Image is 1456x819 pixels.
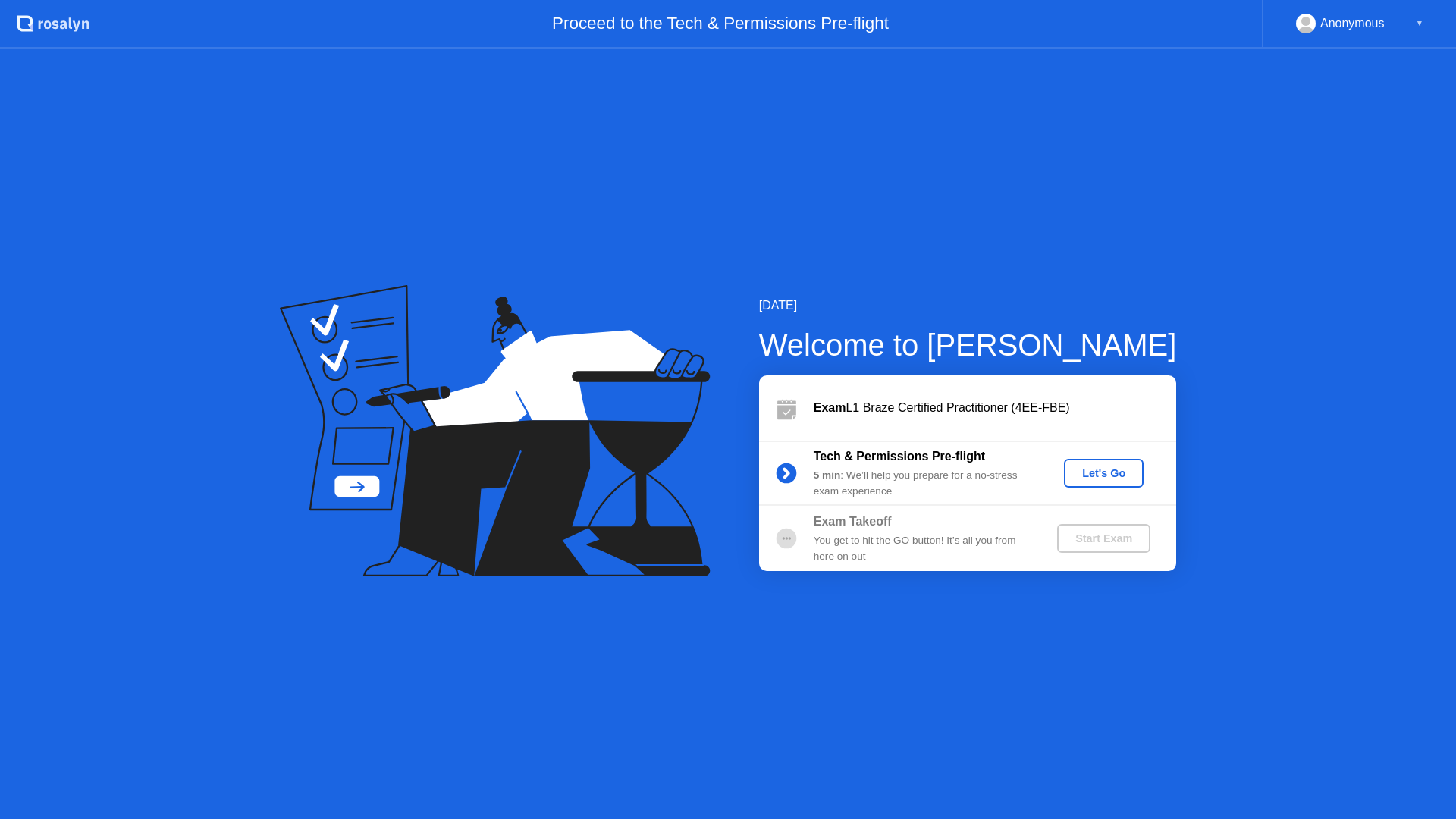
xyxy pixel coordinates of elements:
div: Start Exam [1063,532,1144,544]
div: : We’ll help you prepare for a no-stress exam experience [814,468,1032,499]
div: ▼ [1416,14,1423,33]
b: Exam [814,401,846,414]
div: [DATE] [759,297,1177,315]
div: You get to hit the GO button! It’s all you from here on out [814,533,1032,564]
button: Let's Go [1064,459,1144,488]
b: Exam Takeoff [814,515,892,528]
div: L1 Braze Certified Practitioner (4EE-FBE) [814,399,1176,417]
button: Start Exam [1057,524,1150,553]
div: Welcome to [PERSON_NAME] [759,322,1177,368]
b: 5 min [814,469,841,481]
b: Tech & Permissions Pre-flight [814,450,985,463]
div: Anonymous [1320,14,1385,33]
div: Let's Go [1070,467,1137,479]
